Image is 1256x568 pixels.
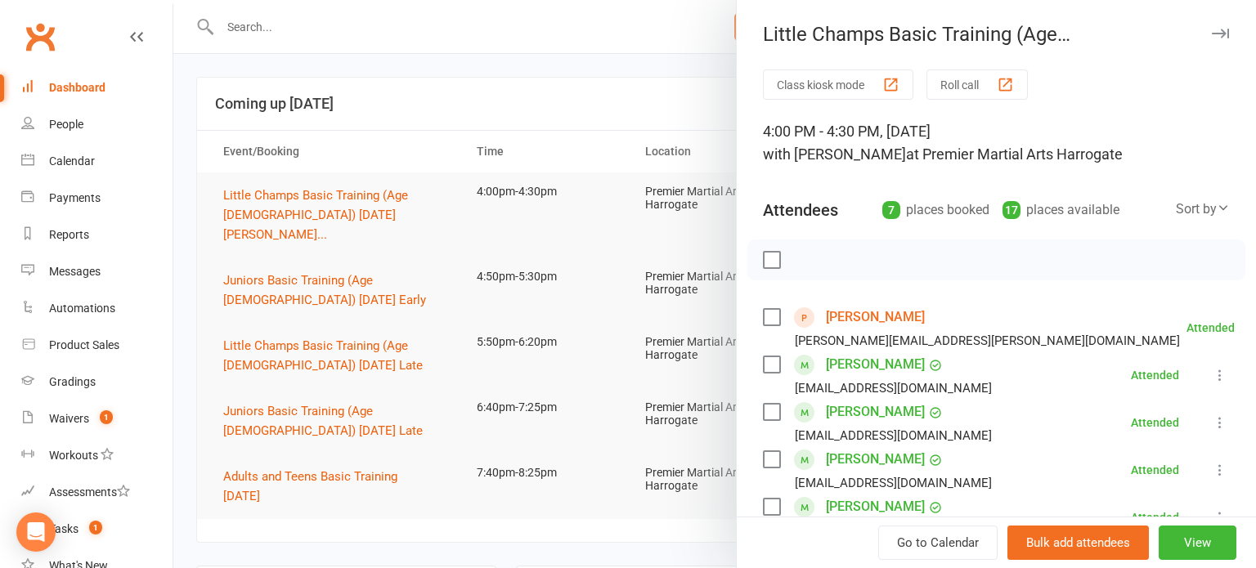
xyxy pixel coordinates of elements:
[89,521,102,534] span: 1
[763,199,838,221] div: Attendees
[737,23,1256,46] div: Little Champs Basic Training (Age [DEMOGRAPHIC_DATA]) [DATE] Early
[1186,322,1235,333] div: Attended
[21,364,173,400] a: Gradings
[826,304,925,330] a: [PERSON_NAME]
[826,446,925,472] a: [PERSON_NAME]
[1003,201,1020,219] div: 17
[795,472,992,494] div: [EMAIL_ADDRESS][DOMAIN_NAME]
[21,437,173,474] a: Workouts
[906,145,1123,163] span: at Premier Martial Arts Harrogate
[21,474,173,511] a: Assessments
[49,485,130,499] div: Assessments
[795,378,992,399] div: [EMAIL_ADDRESS][DOMAIN_NAME]
[21,217,173,253] a: Reports
[882,201,900,219] div: 7
[49,338,119,351] div: Product Sales
[20,16,61,57] a: Clubworx
[1007,526,1149,560] button: Bulk add attendees
[763,120,1230,166] div: 4:00 PM - 4:30 PM, [DATE]
[826,494,925,520] a: [PERSON_NAME]
[21,106,173,143] a: People
[21,180,173,217] a: Payments
[1131,369,1179,381] div: Attended
[1176,199,1230,220] div: Sort by
[21,69,173,106] a: Dashboard
[21,400,173,437] a: Waivers 1
[49,375,96,388] div: Gradings
[21,143,173,180] a: Calendar
[100,410,113,424] span: 1
[826,351,925,378] a: [PERSON_NAME]
[763,145,906,163] span: with [PERSON_NAME]
[1131,417,1179,428] div: Attended
[882,199,989,221] div: places booked
[49,449,98,462] div: Workouts
[49,191,101,204] div: Payments
[49,228,89,241] div: Reports
[21,253,173,290] a: Messages
[763,69,913,100] button: Class kiosk mode
[49,154,95,168] div: Calendar
[926,69,1028,100] button: Roll call
[49,118,83,131] div: People
[795,330,1180,351] div: [PERSON_NAME][EMAIL_ADDRESS][PERSON_NAME][DOMAIN_NAME]
[795,425,992,446] div: [EMAIL_ADDRESS][DOMAIN_NAME]
[1003,199,1119,221] div: places available
[21,290,173,327] a: Automations
[21,327,173,364] a: Product Sales
[1159,526,1236,560] button: View
[49,412,89,425] div: Waivers
[1131,464,1179,476] div: Attended
[878,526,998,560] a: Go to Calendar
[21,511,173,548] a: Tasks 1
[49,81,105,94] div: Dashboard
[49,302,115,315] div: Automations
[49,522,78,535] div: Tasks
[16,512,56,552] div: Open Intercom Messenger
[49,265,101,278] div: Messages
[826,399,925,425] a: [PERSON_NAME]
[1131,512,1179,523] div: Attended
